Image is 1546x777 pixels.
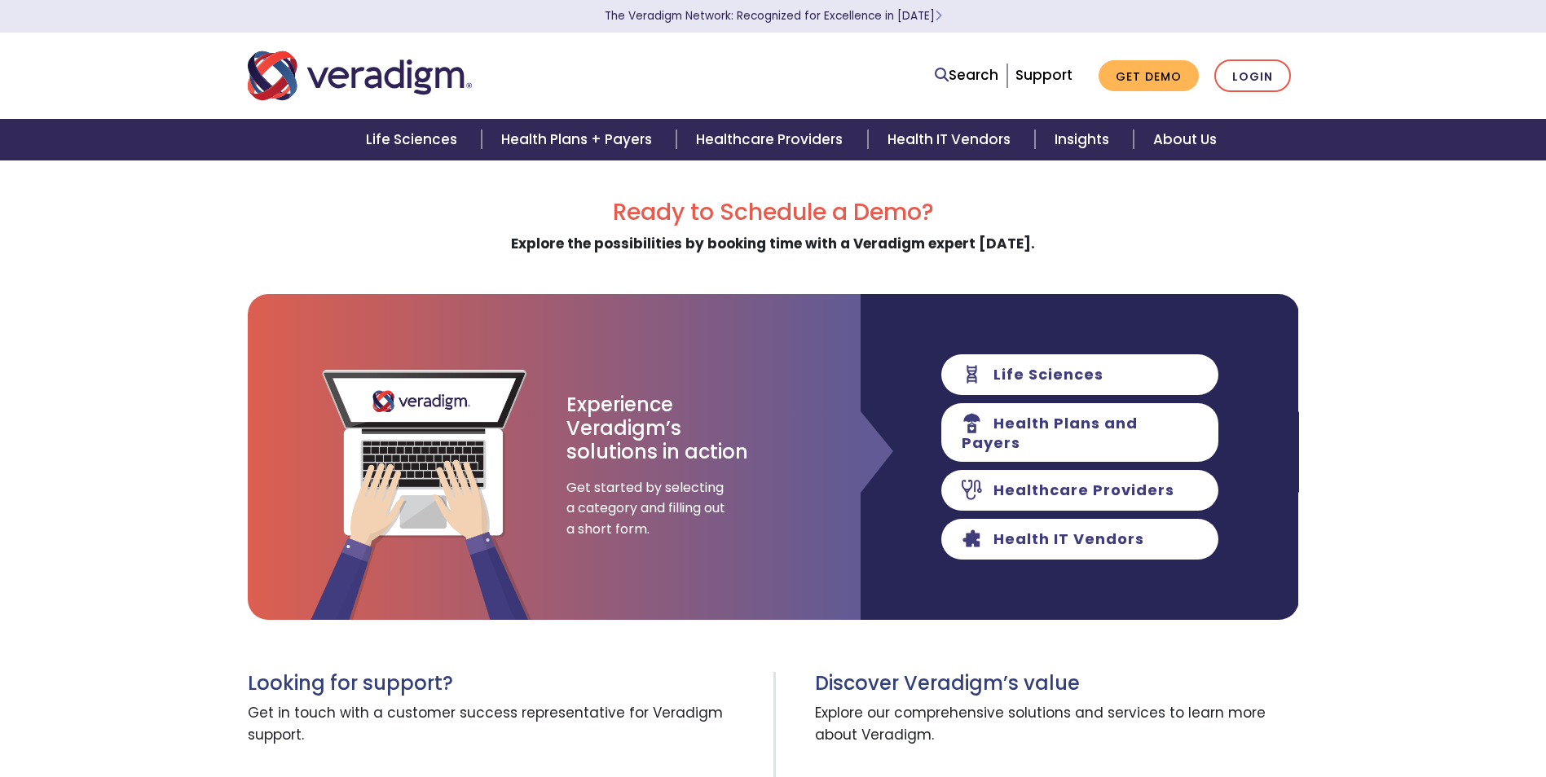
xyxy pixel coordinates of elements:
a: Healthcare Providers [676,119,867,160]
a: Insights [1035,119,1134,160]
span: Get in touch with a customer success representative for Veradigm support. [248,696,761,754]
a: Life Sciences [346,119,482,160]
strong: Explore the possibilities by booking time with a Veradigm expert [DATE]. [511,234,1035,253]
a: Health IT Vendors [868,119,1035,160]
span: Explore our comprehensive solutions and services to learn more about Veradigm. [815,696,1299,754]
h2: Ready to Schedule a Demo? [248,199,1299,226]
span: Get started by selecting a category and filling out a short form. [566,477,729,540]
a: About Us [1134,119,1236,160]
a: Support [1015,65,1073,85]
h3: Looking for support? [248,672,761,696]
h3: Discover Veradigm’s value [815,672,1299,696]
img: Veradigm logo [248,49,472,103]
a: Search [935,64,998,86]
a: Get Demo [1099,60,1199,92]
a: The Veradigm Network: Recognized for Excellence in [DATE]Learn More [605,8,942,24]
a: Health Plans + Payers [482,119,676,160]
span: Learn More [935,8,942,24]
h3: Experience Veradigm’s solutions in action [566,393,750,463]
a: Login [1214,59,1291,93]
